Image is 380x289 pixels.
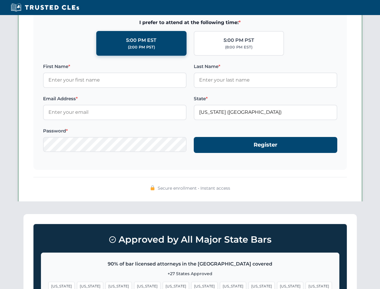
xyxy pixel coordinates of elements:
[43,95,187,102] label: Email Address
[225,44,252,50] div: (8:00 PM EST)
[194,73,337,88] input: Enter your last name
[43,19,337,26] span: I prefer to attend at the following time:
[128,44,155,50] div: (2:00 PM PST)
[41,232,339,248] h3: Approved by All Major State Bars
[150,185,155,190] img: 🔒
[43,73,187,88] input: Enter your first name
[48,260,332,268] p: 90% of bar licensed attorneys in the [GEOGRAPHIC_DATA] covered
[194,63,337,70] label: Last Name
[194,137,337,153] button: Register
[194,95,337,102] label: State
[43,63,187,70] label: First Name
[48,270,332,277] p: +27 States Approved
[43,127,187,135] label: Password
[224,36,254,44] div: 5:00 PM PST
[43,105,187,120] input: Enter your email
[158,185,230,191] span: Secure enrollment • Instant access
[126,36,156,44] div: 5:00 PM EST
[194,105,337,120] input: Florida (FL)
[9,3,81,12] img: Trusted CLEs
